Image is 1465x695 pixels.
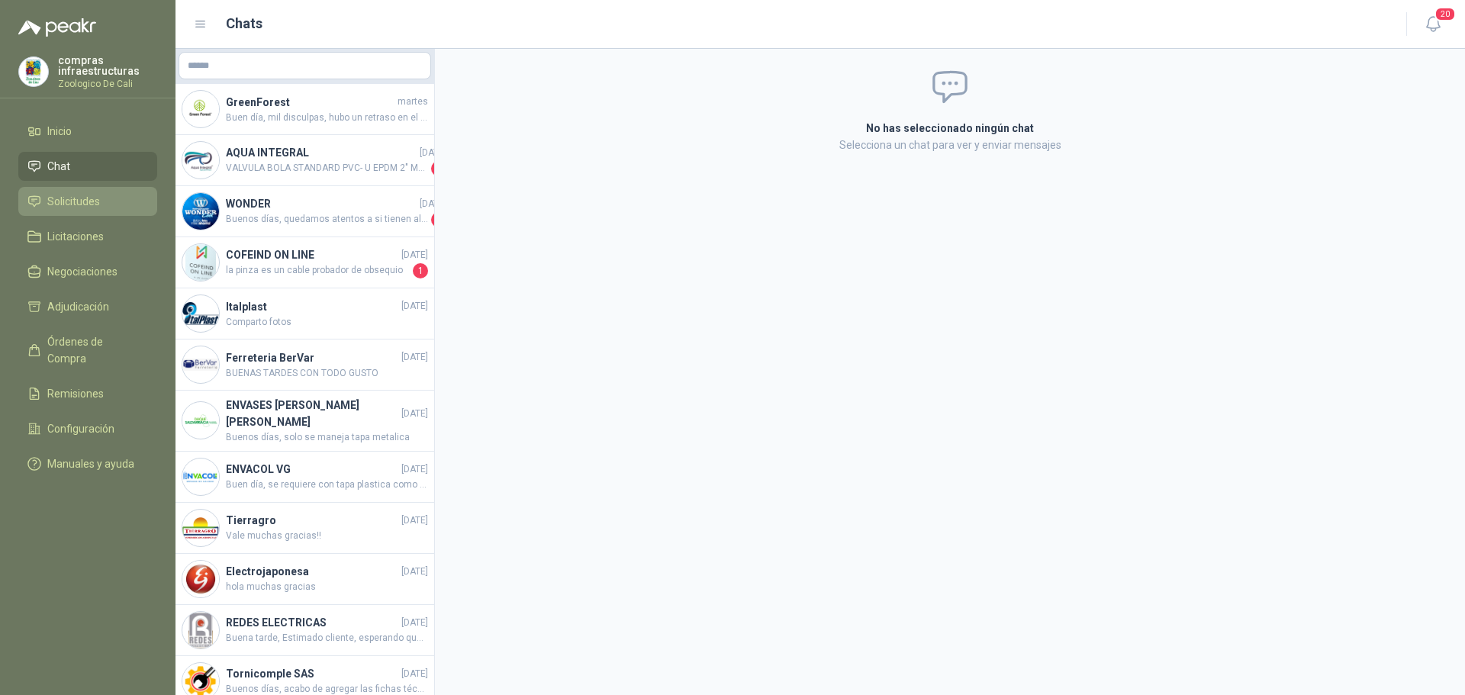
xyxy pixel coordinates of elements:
[18,187,157,216] a: Solicitudes
[47,385,104,402] span: Remisiones
[226,246,398,263] h4: COFEIND ON LINE
[47,228,104,245] span: Licitaciones
[47,263,118,280] span: Negociaciones
[226,94,394,111] h4: GreenForest
[182,295,219,332] img: Company Logo
[226,563,398,580] h4: Electrojaponesa
[226,478,428,492] span: Buen día, se requiere con tapa plastica como la imagen indicada asociada, viene con tapa plastica?
[182,459,219,495] img: Company Logo
[226,366,428,381] span: BUENAS TARDES CON TODO GUSTO
[226,512,398,529] h4: Tierragro
[47,455,134,472] span: Manuales y ayuda
[182,346,219,383] img: Company Logo
[226,195,417,212] h4: WONDER
[175,84,434,135] a: Company LogoGreenForestmartesBuen día, mil disculpas, hubo un retraso en el stock, pero el día de...
[1434,7,1456,21] span: 20
[182,91,219,127] img: Company Logo
[226,212,428,227] span: Buenos días, quedamos atentos a si tienen alguna duda adicional
[226,161,428,176] span: VALVULA BOLA STANDARD PVC- U EPDM 2" MA - REF. 36526 LASTIMOSAMENTE, NO MANEJAMOS FT DDE ACCESORIOS.
[182,612,219,648] img: Company Logo
[226,298,398,315] h4: Italplast
[398,95,428,109] span: martes
[18,414,157,443] a: Configuración
[47,123,72,140] span: Inicio
[58,55,157,76] p: compras infraestructuras
[47,420,114,437] span: Configuración
[226,580,428,594] span: hola muchas gracias
[226,13,262,34] h1: Chats
[684,137,1216,153] p: Selecciona un chat para ver y enviar mensajes
[175,503,434,554] a: Company LogoTierragro[DATE]Vale muchas gracias!!
[182,193,219,230] img: Company Logo
[226,461,398,478] h4: ENVACOL VG
[175,237,434,288] a: Company LogoCOFEIND ON LINE[DATE]la pinza es un cable probador de obsequio1
[413,263,428,278] span: 1
[182,244,219,281] img: Company Logo
[226,397,398,430] h4: ENVASES [PERSON_NAME] [PERSON_NAME]
[58,79,157,88] p: Zoologico De Cali
[226,430,428,445] span: Buenos días, solo se maneja tapa metalica
[401,299,428,314] span: [DATE]
[420,197,446,211] span: [DATE]
[18,152,157,181] a: Chat
[226,111,428,125] span: Buen día, mil disculpas, hubo un retraso en el stock, pero el día de ayer se despachó el producto...
[18,18,96,37] img: Logo peakr
[401,350,428,365] span: [DATE]
[431,212,446,227] span: 1
[401,248,428,262] span: [DATE]
[175,554,434,605] a: Company LogoElectrojaponesa[DATE]hola muchas gracias
[47,158,70,175] span: Chat
[18,327,157,373] a: Órdenes de Compra
[226,614,398,631] h4: REDES ELECTRICAS
[1419,11,1447,38] button: 20
[420,146,446,160] span: [DATE]
[226,144,417,161] h4: AQUA INTEGRAL
[401,513,428,528] span: [DATE]
[19,57,48,86] img: Company Logo
[401,462,428,477] span: [DATE]
[175,605,434,656] a: Company LogoREDES ELECTRICAS[DATE]Buena tarde, Estimado cliente, esperando que se encuentre bien,...
[226,529,428,543] span: Vale muchas gracias!!
[18,379,157,408] a: Remisiones
[175,186,434,237] a: Company LogoWONDER[DATE]Buenos días, quedamos atentos a si tienen alguna duda adicional1
[226,349,398,366] h4: Ferreteria BerVar
[47,193,100,210] span: Solicitudes
[401,565,428,579] span: [DATE]
[175,288,434,339] a: Company LogoItalplast[DATE]Comparto fotos
[226,315,428,330] span: Comparto fotos
[182,402,219,439] img: Company Logo
[226,665,398,682] h4: Tornicomple SAS
[401,407,428,421] span: [DATE]
[18,257,157,286] a: Negociaciones
[18,449,157,478] a: Manuales y ayuda
[175,135,434,186] a: Company LogoAQUA INTEGRAL[DATE]VALVULA BOLA STANDARD PVC- U EPDM 2" MA - REF. 36526 LASTIMOSAMENT...
[182,142,219,179] img: Company Logo
[182,510,219,546] img: Company Logo
[47,298,109,315] span: Adjudicación
[175,452,434,503] a: Company LogoENVACOL VG[DATE]Buen día, se requiere con tapa plastica como la imagen indicada asoci...
[47,333,143,367] span: Órdenes de Compra
[18,292,157,321] a: Adjudicación
[18,117,157,146] a: Inicio
[401,616,428,630] span: [DATE]
[175,391,434,452] a: Company LogoENVASES [PERSON_NAME] [PERSON_NAME][DATE]Buenos días, solo se maneja tapa metalica
[431,161,446,176] span: 1
[175,339,434,391] a: Company LogoFerreteria BerVar[DATE]BUENAS TARDES CON TODO GUSTO
[226,263,410,278] span: la pinza es un cable probador de obsequio
[226,631,428,645] span: Buena tarde, Estimado cliente, esperando que se encuentre bien, los amarres que distribuimos solo...
[684,120,1216,137] h2: No has seleccionado ningún chat
[18,222,157,251] a: Licitaciones
[182,561,219,597] img: Company Logo
[401,667,428,681] span: [DATE]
